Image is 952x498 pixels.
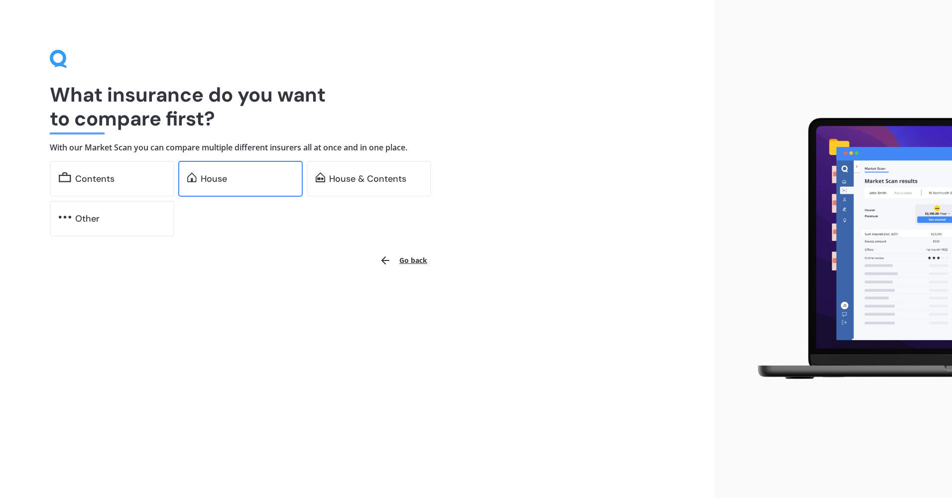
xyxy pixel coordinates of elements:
[50,83,664,130] h1: What insurance do you want to compare first?
[201,174,227,184] div: House
[50,142,664,153] h4: With our Market Scan you can compare multiple different insurers all at once and in one place.
[329,174,406,184] div: House & Contents
[59,212,71,222] img: other.81dba5aafe580aa69f38.svg
[59,172,71,182] img: content.01f40a52572271636b6f.svg
[743,112,952,386] img: laptop.webp
[75,214,100,224] div: Other
[373,249,433,272] button: Go back
[316,172,325,182] img: home-and-contents.b802091223b8502ef2dd.svg
[187,172,197,182] img: home.91c183c226a05b4dc763.svg
[75,174,115,184] div: Contents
